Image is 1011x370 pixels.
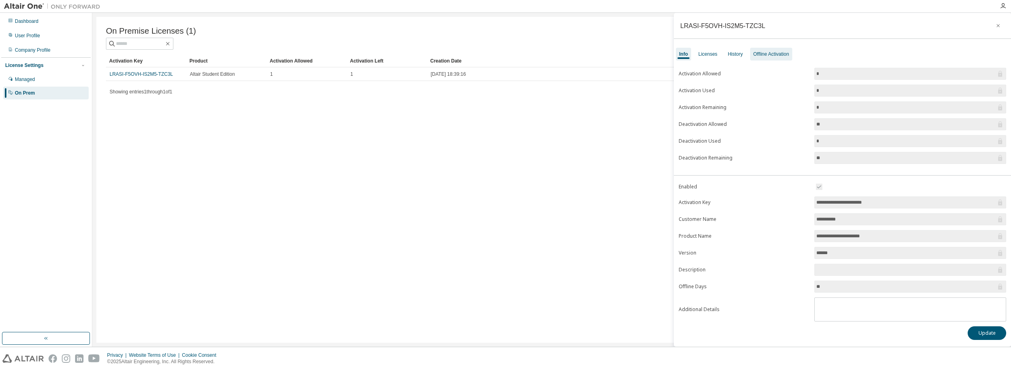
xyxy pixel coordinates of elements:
span: [DATE] 18:39:16 [431,71,466,77]
label: Version [679,250,810,256]
div: License Settings [5,62,43,69]
img: facebook.svg [49,354,57,363]
div: Cookie Consent [182,352,221,358]
div: Managed [15,76,35,83]
div: Info [679,51,688,57]
label: Enabled [679,184,810,190]
div: Activation Key [109,55,183,67]
label: Activation Used [679,87,810,94]
div: Activation Left [350,55,424,67]
label: Deactivation Allowed [679,121,810,127]
label: Activation Remaining [679,104,810,111]
img: youtube.svg [88,354,100,363]
div: Offline Activation [753,51,789,57]
div: Activation Allowed [270,55,344,67]
span: Showing entries 1 through 1 of 1 [110,89,172,95]
span: 1 [350,71,353,77]
div: User Profile [15,32,40,39]
span: On Premise Licenses (1) [106,26,196,36]
div: Creation Date [430,55,962,67]
label: Offline Days [679,283,810,290]
label: Customer Name [679,216,810,222]
label: Description [679,267,810,273]
div: Website Terms of Use [129,352,182,358]
label: Additional Details [679,306,810,313]
p: © 2025 Altair Engineering, Inc. All Rights Reserved. [107,358,221,365]
button: Update [968,326,1006,340]
div: On Prem [15,90,35,96]
img: instagram.svg [62,354,70,363]
label: Activation Key [679,199,810,206]
div: History [728,51,742,57]
span: Altair Student Edition [190,71,235,77]
img: linkedin.svg [75,354,83,363]
div: Company Profile [15,47,51,53]
img: Altair One [4,2,104,10]
a: LRASI-F5OVH-IS2M5-TZC3L [110,71,173,77]
div: LRASI-F5OVH-IS2M5-TZC3L [680,22,765,29]
div: Dashboard [15,18,39,24]
label: Deactivation Used [679,138,810,144]
label: Activation Allowed [679,71,810,77]
label: Deactivation Remaining [679,155,810,161]
div: Privacy [107,352,129,358]
span: 1 [270,71,273,77]
label: Product Name [679,233,810,239]
img: altair_logo.svg [2,354,44,363]
div: Product [189,55,263,67]
div: Licenses [698,51,717,57]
